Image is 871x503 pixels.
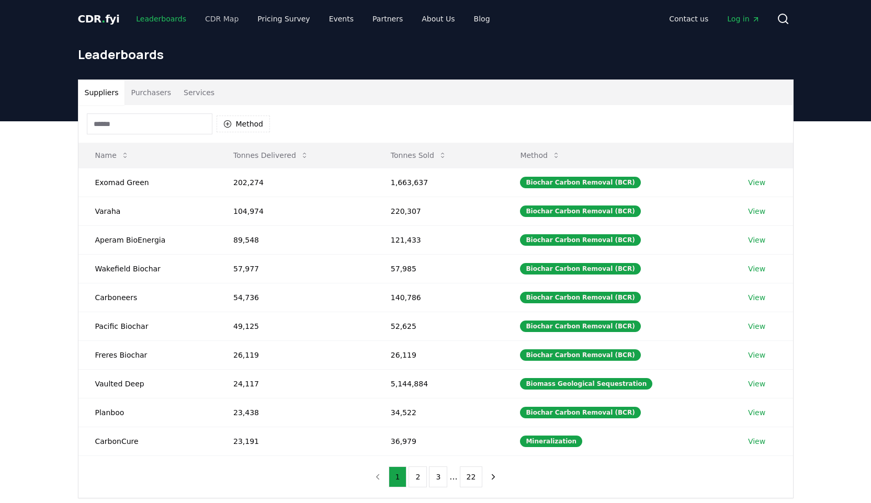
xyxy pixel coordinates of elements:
[374,225,504,254] td: 121,433
[382,145,455,166] button: Tonnes Sold
[217,254,374,283] td: 57,977
[520,177,640,188] div: Biochar Carbon Removal (BCR)
[719,9,768,28] a: Log in
[78,283,217,312] td: Carboneers
[374,254,504,283] td: 57,985
[449,471,457,483] li: ...
[429,466,447,487] button: 3
[748,206,765,216] a: View
[78,254,217,283] td: Wakefield Biochar
[364,9,411,28] a: Partners
[520,349,640,361] div: Biochar Carbon Removal (BCR)
[217,427,374,455] td: 23,191
[249,9,318,28] a: Pricing Survey
[321,9,362,28] a: Events
[374,283,504,312] td: 140,786
[78,225,217,254] td: Aperam BioEnergia
[78,369,217,398] td: Vaulted Deep
[374,168,504,197] td: 1,663,637
[78,80,125,105] button: Suppliers
[217,283,374,312] td: 54,736
[466,9,499,28] a: Blog
[78,46,794,63] h1: Leaderboards
[217,197,374,225] td: 104,974
[484,466,502,487] button: next page
[217,312,374,340] td: 49,125
[520,321,640,332] div: Biochar Carbon Removal (BCR)
[460,466,483,487] button: 22
[217,225,374,254] td: 89,548
[748,177,765,188] a: View
[78,312,217,340] td: Pacific Biochar
[520,263,640,275] div: Biochar Carbon Removal (BCR)
[520,407,640,418] div: Biochar Carbon Removal (BCR)
[217,116,270,132] button: Method
[78,168,217,197] td: Exomad Green
[748,264,765,274] a: View
[409,466,427,487] button: 2
[520,205,640,217] div: Biochar Carbon Removal (BCR)
[128,9,195,28] a: Leaderboards
[748,321,765,331] a: View
[78,13,120,25] span: CDR fyi
[78,12,120,26] a: CDR.fyi
[748,436,765,447] a: View
[748,407,765,418] a: View
[374,398,504,427] td: 34,522
[217,398,374,427] td: 23,438
[78,197,217,225] td: Varaha
[748,350,765,360] a: View
[217,340,374,369] td: 26,119
[413,9,463,28] a: About Us
[512,145,569,166] button: Method
[748,379,765,389] a: View
[748,235,765,245] a: View
[661,9,717,28] a: Contact us
[520,234,640,246] div: Biochar Carbon Removal (BCR)
[661,9,768,28] nav: Main
[374,369,504,398] td: 5,144,884
[217,168,374,197] td: 202,274
[520,436,582,447] div: Mineralization
[225,145,317,166] button: Tonnes Delivered
[78,398,217,427] td: Planboo
[748,292,765,303] a: View
[520,378,652,390] div: Biomass Geological Sequestration
[78,340,217,369] td: Freres Biochar
[197,9,247,28] a: CDR Map
[374,340,504,369] td: 26,119
[727,14,760,24] span: Log in
[87,145,138,166] button: Name
[101,13,105,25] span: .
[374,197,504,225] td: 220,307
[217,369,374,398] td: 24,117
[374,427,504,455] td: 36,979
[389,466,407,487] button: 1
[520,292,640,303] div: Biochar Carbon Removal (BCR)
[125,80,177,105] button: Purchasers
[177,80,221,105] button: Services
[78,427,217,455] td: CarbonCure
[374,312,504,340] td: 52,625
[128,9,498,28] nav: Main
